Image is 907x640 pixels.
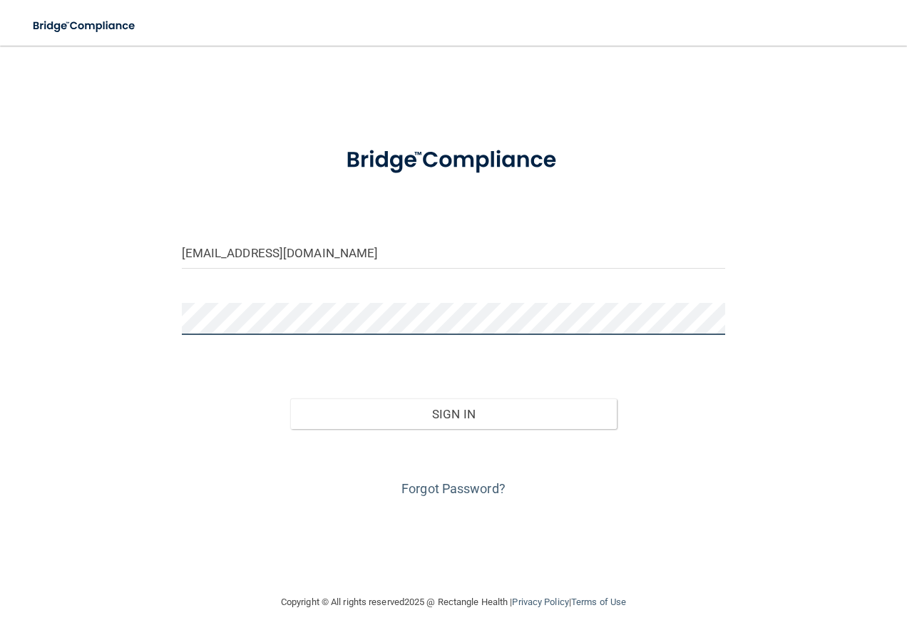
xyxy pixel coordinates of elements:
div: Copyright © All rights reserved 2025 @ Rectangle Health | | [193,579,714,625]
a: Terms of Use [571,597,626,607]
a: Privacy Policy [512,597,568,607]
img: bridge_compliance_login_screen.278c3ca4.svg [21,11,148,41]
img: bridge_compliance_login_screen.278c3ca4.svg [323,131,584,190]
button: Sign In [290,398,617,430]
input: Email [182,237,726,269]
a: Forgot Password? [401,481,506,496]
